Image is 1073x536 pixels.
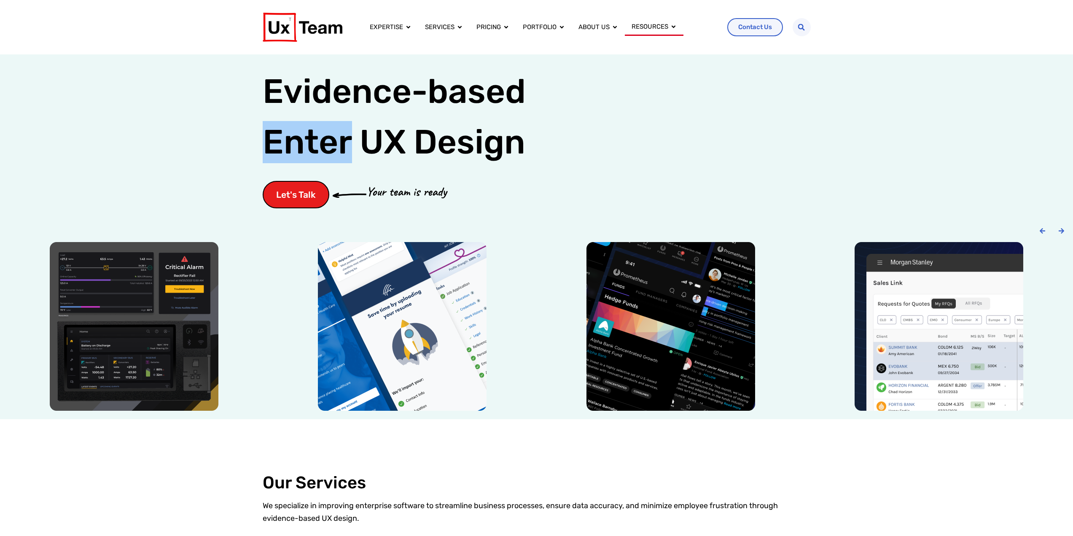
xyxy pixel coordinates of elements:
[363,19,721,36] div: Menu Toggle
[263,181,329,208] a: Let's Talk
[578,22,610,32] a: About us
[360,121,525,163] span: UX Design
[318,242,487,411] img: SHC medical job application mobile app
[8,242,260,411] div: 1 / 6
[727,18,783,36] a: Contact Us
[813,242,1065,411] div: 4 / 6
[8,242,1065,411] div: Carousel
[545,242,796,411] div: 3 / 6
[476,22,501,32] a: Pricing
[523,22,557,32] a: Portfolio
[1031,496,1073,536] iframe: Chat Widget
[263,13,342,42] img: UX Team Logo
[425,22,454,32] a: Services
[263,499,811,525] p: We specialize in improving enterprise software to streamline business processes, ensure data accu...
[276,190,316,199] span: Let's Talk
[370,22,403,32] a: Expertise
[632,22,668,32] a: Resources
[263,66,526,167] h1: Evidence-based
[366,182,446,201] p: Your team is ready
[263,473,811,493] h2: Our Services
[855,242,1023,411] img: Morgan Stanley trading floor application design
[50,242,218,411] img: Power conversion company hardware UI device ux design
[363,19,721,36] nav: Menu
[793,18,811,36] div: Search
[586,242,755,411] img: Prometheus alts social media mobile app design
[333,192,366,197] img: arrow-cta
[1039,228,1046,234] div: Previous slide
[738,24,772,30] span: Contact Us
[277,242,528,411] div: 2 / 6
[263,121,352,163] span: Enter
[1058,228,1065,234] div: Next slide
